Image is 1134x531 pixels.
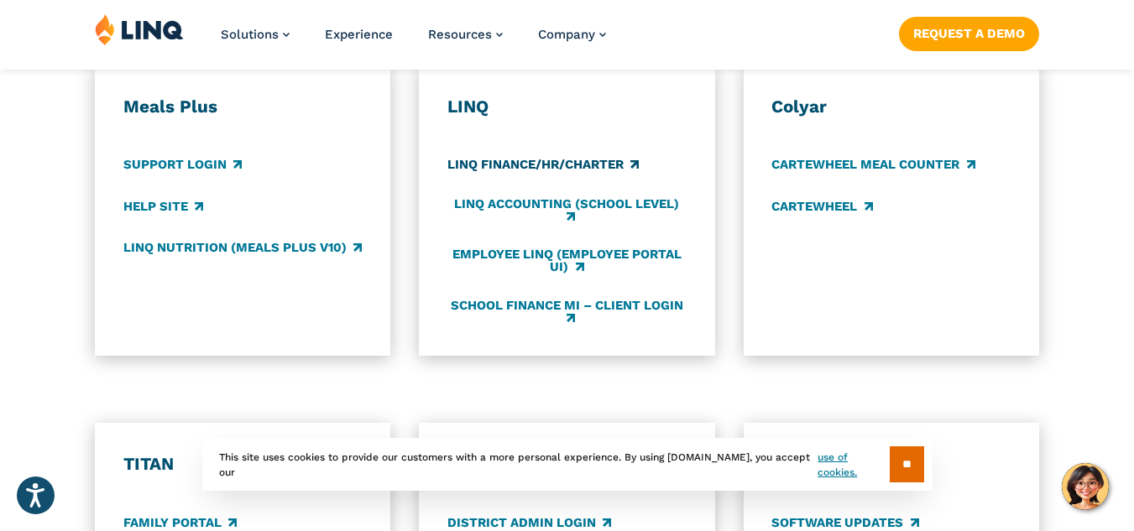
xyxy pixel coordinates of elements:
a: Support Login [123,156,242,174]
h3: Meals Plus [123,96,363,117]
h3: Colyar [771,96,1011,117]
a: Company [538,27,606,42]
a: LINQ Finance/HR/Charter [447,156,639,174]
a: LINQ Accounting (school level) [447,197,687,225]
button: Hello, have a question? Let’s chat. [1062,463,1109,510]
div: This site uses cookies to provide our customers with a more personal experience. By using [DOMAIN... [202,438,933,491]
img: LINQ | K‑12 Software [95,13,184,45]
a: Help Site [123,197,203,216]
span: Resources [428,27,492,42]
a: use of cookies. [818,450,889,480]
a: Solutions [221,27,290,42]
a: Employee LINQ (Employee Portal UI) [447,247,687,275]
nav: Primary Navigation [221,13,606,69]
a: Resources [428,27,503,42]
h3: TITAN [123,453,363,475]
span: Solutions [221,27,279,42]
h3: LINQ [447,96,687,117]
a: School Finance MI – Client Login [447,298,687,325]
span: Company [538,27,595,42]
a: Experience [325,27,393,42]
a: LINQ Nutrition (Meals Plus v10) [123,238,362,257]
a: CARTEWHEEL [771,197,872,216]
a: CARTEWHEEL Meal Counter [771,156,975,174]
nav: Button Navigation [899,13,1039,50]
a: Request a Demo [899,17,1039,50]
